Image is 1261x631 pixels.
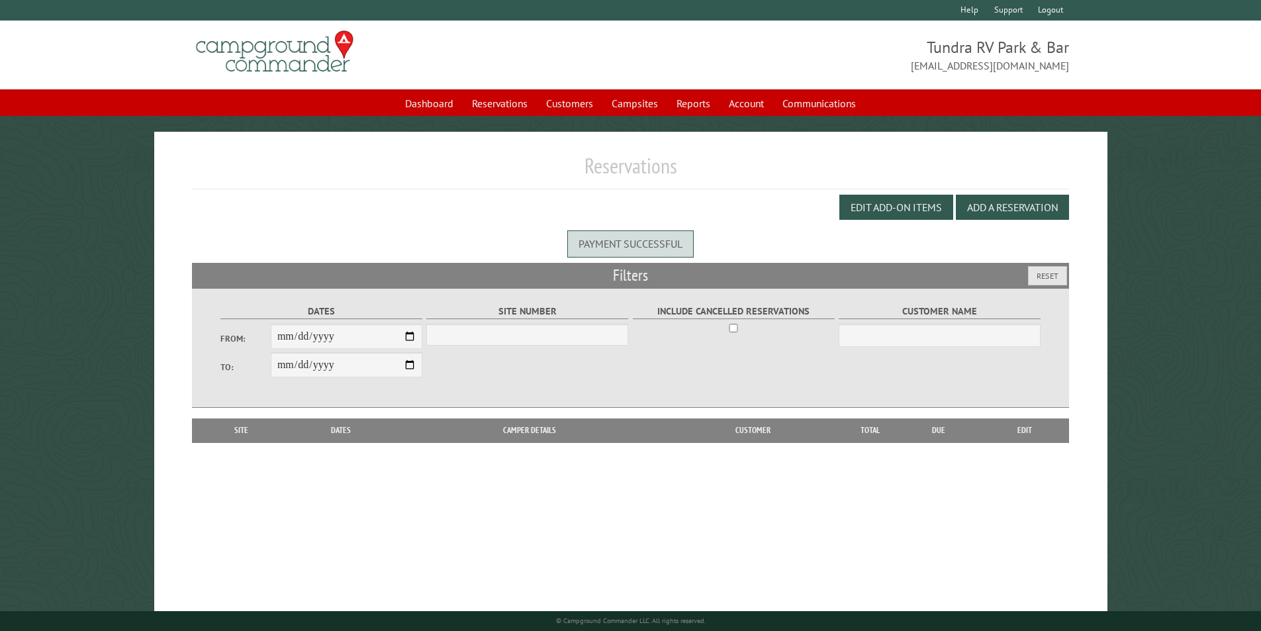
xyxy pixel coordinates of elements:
h2: Filters [192,263,1070,288]
button: Add a Reservation [956,195,1069,220]
button: Edit Add-on Items [839,195,953,220]
a: Dashboard [397,91,461,116]
label: Dates [220,304,422,319]
img: Campground Commander [192,26,357,77]
label: Site Number [426,304,628,319]
span: Tundra RV Park & Bar [EMAIL_ADDRESS][DOMAIN_NAME] [631,36,1070,73]
a: Reports [669,91,718,116]
div: Payment successful [567,230,694,257]
label: Include Cancelled Reservations [633,304,835,319]
a: Customers [538,91,601,116]
a: Campsites [604,91,666,116]
small: © Campground Commander LLC. All rights reserved. [556,616,706,625]
a: Account [721,91,772,116]
label: To: [220,361,271,373]
th: Camper Details [398,418,661,442]
label: From: [220,332,271,345]
th: Total [844,418,897,442]
th: Customer [661,418,844,442]
button: Reset [1028,266,1067,285]
th: Due [897,418,980,442]
a: Reservations [464,91,536,116]
th: Dates [285,418,398,442]
a: Communications [774,91,864,116]
th: Edit [980,418,1070,442]
th: Site [199,418,285,442]
h1: Reservations [192,153,1070,189]
label: Customer Name [839,304,1041,319]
